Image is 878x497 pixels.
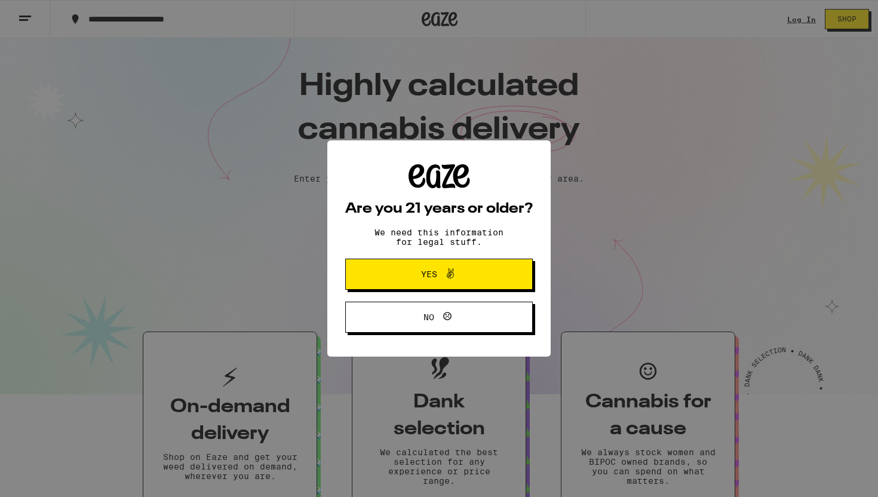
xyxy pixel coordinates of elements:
[345,302,533,333] button: No
[7,8,86,18] span: Hi. Need any help?
[423,313,434,321] span: No
[345,259,533,290] button: Yes
[345,202,533,216] h2: Are you 21 years or older?
[364,228,514,247] p: We need this information for legal stuff.
[421,270,437,278] span: Yes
